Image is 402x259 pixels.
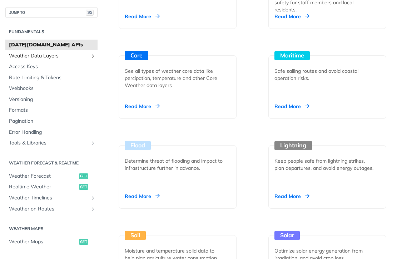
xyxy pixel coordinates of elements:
[9,41,96,49] span: [DATE][DOMAIN_NAME] APIs
[9,173,77,180] span: Weather Forecast
[86,10,94,16] span: ⌘/
[274,193,309,200] div: Read More
[125,51,148,60] div: Core
[90,53,96,59] button: Show subpages for Weather Data Layers
[9,183,77,191] span: Realtime Weather
[265,119,389,209] a: Lightning Keep people safe from lightning strikes, plan departures, and avoid energy outages. Rea...
[125,157,225,172] div: Determine threat of flooding and impact to infrastructure further in advance.
[5,61,98,72] a: Access Keys
[5,171,98,182] a: Weather Forecastget
[5,40,98,50] a: [DATE][DOMAIN_NAME] APIs
[79,184,88,190] span: get
[5,237,98,247] a: Weather Mapsget
[79,239,88,245] span: get
[274,231,300,240] div: Solar
[116,29,239,119] a: Core See all types of weather core data like percipation, temperature and other Core Weather data...
[9,129,96,136] span: Error Handling
[274,13,309,20] div: Read More
[9,118,96,125] span: Pagination
[116,119,239,209] a: Flood Determine threat of flooding and impact to infrastructure further in advance. Read More
[9,194,88,202] span: Weather Timelines
[125,231,146,240] div: Soil
[265,29,389,119] a: Maritime Safe sailing routes and avoid coastal operation risks. Read More
[9,74,96,81] span: Rate Limiting & Tokens
[9,107,96,114] span: Formats
[5,83,98,94] a: Webhooks
[125,67,225,89] div: See all types of weather core data like percipation, temperature and other Core Weather data layers
[5,193,98,203] a: Weather TimelinesShow subpages for Weather Timelines
[90,206,96,212] button: Show subpages for Weather on Routes
[90,195,96,201] button: Show subpages for Weather Timelines
[5,51,98,61] a: Weather Data LayersShow subpages for Weather Data Layers
[5,127,98,138] a: Error Handling
[5,138,98,148] a: Tools & LibrariesShow subpages for Tools & Libraries
[5,116,98,127] a: Pagination
[9,85,96,92] span: Webhooks
[5,72,98,83] a: Rate Limiting & Tokens
[9,63,96,70] span: Access Keys
[9,96,96,103] span: Versioning
[9,238,77,245] span: Weather Maps
[125,13,160,20] div: Read More
[79,173,88,179] span: get
[5,204,98,214] a: Weather on RoutesShow subpages for Weather on Routes
[274,103,309,110] div: Read More
[9,52,88,60] span: Weather Data Layers
[9,205,88,213] span: Weather on Routes
[274,157,374,172] div: Keep people safe from lightning strikes, plan departures, and avoid energy outages.
[125,193,160,200] div: Read More
[5,225,98,232] h2: Weather Maps
[274,141,312,150] div: Lightning
[90,140,96,146] button: Show subpages for Tools & Libraries
[5,7,98,18] button: JUMP TO⌘/
[125,141,151,150] div: Flood
[274,67,374,82] div: Safe sailing routes and avoid coastal operation risks.
[5,182,98,192] a: Realtime Weatherget
[5,29,98,35] h2: Fundamentals
[5,94,98,105] a: Versioning
[5,105,98,116] a: Formats
[9,139,88,147] span: Tools & Libraries
[125,103,160,110] div: Read More
[274,51,310,60] div: Maritime
[5,160,98,166] h2: Weather Forecast & realtime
